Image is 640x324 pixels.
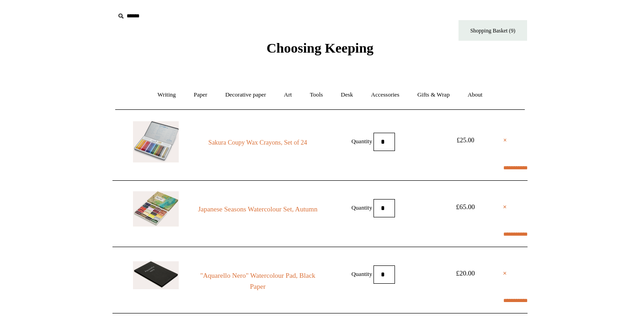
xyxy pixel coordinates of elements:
div: £65.00 [445,201,486,212]
a: Art [276,83,300,107]
label: Quantity [352,270,373,277]
a: Sakura Coupy Wax Crayons, Set of 24 [196,137,320,148]
a: About [459,83,491,107]
img: Japanese Seasons Watercolour Set, Autumn [133,191,179,227]
img: "Aquarello Nero" Watercolour Pad, Black Paper [133,261,179,289]
a: × [503,135,507,146]
a: Shopping Basket (9) [459,20,527,41]
a: Japanese Seasons Watercolour Set, Autumn [196,204,320,215]
a: Writing [149,83,184,107]
img: Sakura Coupy Wax Crayons, Set of 24 [133,121,179,162]
a: Accessories [363,83,408,107]
span: Choosing Keeping [267,40,373,55]
a: × [503,201,507,212]
a: Paper [186,83,216,107]
label: Quantity [352,204,373,211]
a: Tools [302,83,331,107]
a: Gifts & Wrap [409,83,458,107]
a: × [503,268,507,279]
a: Decorative paper [217,83,274,107]
a: "Aquarello Nero" Watercolour Pad, Black Paper [196,270,320,292]
label: Quantity [352,137,373,144]
a: Desk [333,83,362,107]
a: Choosing Keeping [267,48,373,54]
div: £20.00 [445,268,486,279]
div: £25.00 [445,135,486,146]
